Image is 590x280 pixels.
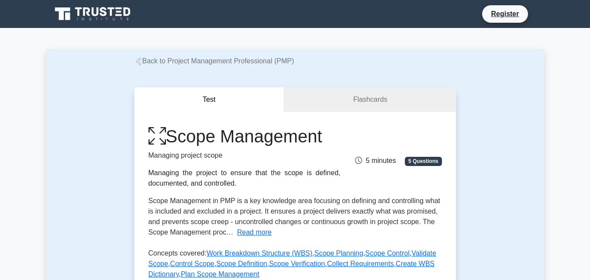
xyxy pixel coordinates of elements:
button: Read more [237,227,272,238]
span: 5 minutes [355,157,396,164]
a: Collect Requirements [327,260,394,267]
a: Plan Scope Management [181,270,259,278]
a: Flashcards [284,87,455,112]
a: Work Breakdown Structure (WBS) [207,249,312,257]
a: Scope Verification [269,260,325,267]
a: Scope Planning [314,249,363,257]
a: Register [486,8,524,19]
a: Scope Control [365,249,409,257]
h1: Scope Management [148,126,341,147]
a: Validate Scope [148,249,436,267]
span: 5 Questions [405,157,442,166]
a: Control Scope [170,260,214,267]
a: Scope Definition [216,260,267,267]
p: Managing project scope [148,150,341,161]
span: Scope Management in PMP is a key knowledge area focusing on defining and controlling what is incl... [148,197,441,236]
a: Back to Project Management Professional (PMP) [135,57,294,65]
button: Test [135,87,285,112]
div: Managing the project to ensure that the scope is defined, documented, and controlled. [148,168,341,189]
